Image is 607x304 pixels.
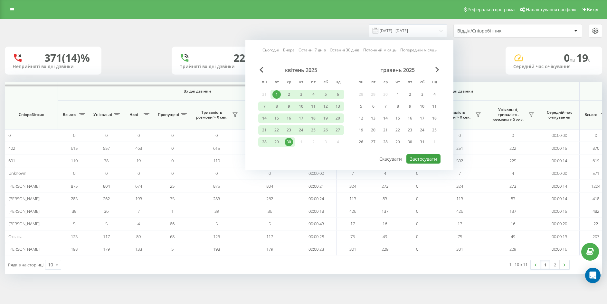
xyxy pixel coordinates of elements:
[539,205,580,218] td: 00:00:15
[309,90,318,99] div: 4
[383,234,387,239] span: 49
[394,126,402,134] div: 22
[352,170,354,176] span: 7
[544,110,574,120] span: Середній час очікування
[379,125,392,135] div: ср 21 трав 2025 р.
[296,180,337,192] td: 00:00:21
[416,221,418,227] span: 0
[394,138,402,146] div: 29
[283,90,295,99] div: ср 2 квіт 2025 р.
[356,78,366,87] abbr: понеділок
[404,90,416,99] div: пт 2 трав 2025 р.
[258,102,270,111] div: пн 7 квіт 2025 р.
[456,158,463,164] span: 502
[381,126,390,134] div: 21
[75,89,319,94] span: Вхідні дзвінки
[526,7,576,12] span: Налаштування профілю
[214,208,219,214] span: 39
[332,102,344,111] div: нд 13 квіт 2025 р.
[381,114,390,122] div: 14
[382,183,388,189] span: 273
[406,90,414,99] div: 2
[170,234,175,239] span: 68
[394,114,402,122] div: 15
[355,125,367,135] div: пн 19 трав 2025 р.
[213,145,220,151] span: 615
[297,126,305,134] div: 24
[585,268,601,283] div: Open Intercom Messenger
[430,78,439,87] abbr: неділя
[355,113,367,123] div: пн 12 трав 2025 р.
[456,208,463,214] span: 426
[213,234,220,239] span: 123
[406,102,414,111] div: 9
[126,112,142,117] span: Нові
[71,183,78,189] span: 875
[593,158,599,164] span: 619
[135,145,142,151] span: 463
[307,102,319,111] div: пт 11 квіт 2025 р.
[8,234,23,239] span: Оксана
[406,126,414,134] div: 23
[593,234,599,239] span: 207
[349,183,356,189] span: 324
[406,114,414,122] div: 16
[260,102,269,111] div: 7
[593,196,599,201] span: 418
[456,196,463,201] span: 113
[8,246,40,252] span: [PERSON_NAME]
[321,126,330,134] div: 26
[270,113,283,123] div: вт 15 квіт 2025 р.
[367,125,379,135] div: вт 20 трав 2025 р.
[297,102,305,111] div: 10
[258,125,270,135] div: пн 21 квіт 2025 р.
[8,158,15,164] span: 601
[381,138,390,146] div: 28
[135,183,142,189] span: 674
[392,90,404,99] div: чт 1 трав 2025 р.
[8,170,26,176] span: Unknown
[593,170,599,176] span: 571
[379,137,392,147] div: ср 28 трав 2025 р.
[171,145,174,151] span: 0
[350,234,355,239] span: 75
[309,126,318,134] div: 25
[136,158,141,164] span: 19
[73,221,75,227] span: 5
[307,113,319,123] div: пт 18 квіт 2025 р.
[93,112,112,117] span: Унікальні
[435,67,439,73] span: Next Month
[509,183,516,189] span: 273
[13,64,94,69] div: Неприйняті вхідні дзвінки
[379,102,392,111] div: ср 7 трав 2025 р.
[405,78,415,87] abbr: п’ятниця
[539,155,580,167] td: 00:00:14
[352,89,564,94] span: Вихідні дзвінки
[509,145,516,151] span: 222
[266,196,273,201] span: 262
[381,78,390,87] abbr: середа
[428,125,441,135] div: нд 25 трав 2025 р.
[588,56,591,63] span: c
[357,138,365,146] div: 26
[105,170,108,176] span: 0
[296,167,337,180] td: 00:00:00
[363,47,396,53] a: Поточний місяць
[213,183,220,189] span: 875
[297,114,305,122] div: 17
[71,145,78,151] span: 615
[170,196,175,201] span: 75
[458,234,462,239] span: 75
[269,221,271,227] span: 5
[392,137,404,147] div: чт 29 трав 2025 р.
[334,126,342,134] div: 27
[285,126,293,134] div: 23
[295,113,307,123] div: чт 17 квіт 2025 р.
[48,262,53,268] div: 10
[564,51,576,65] span: 0
[512,132,514,138] span: 0
[10,112,52,117] span: Співробітник
[539,218,580,230] td: 00:00:20
[456,145,463,151] span: 251
[260,114,269,122] div: 14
